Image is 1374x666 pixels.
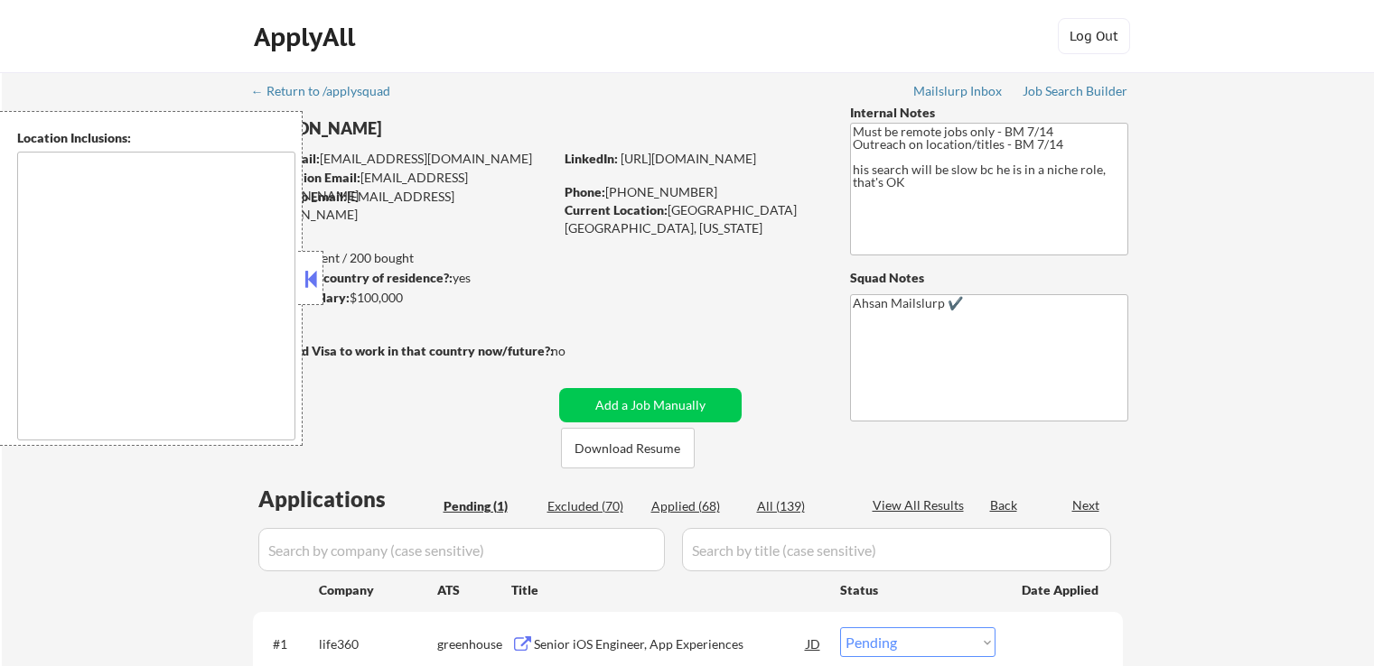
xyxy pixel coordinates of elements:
strong: LinkedIn: [565,151,618,166]
div: Pending (1) [444,497,534,515]
a: ← Return to /applysquad [251,84,407,102]
div: $100,000 [252,289,553,307]
div: Company [319,581,437,599]
strong: Will need Visa to work in that country now/future?: [253,343,554,358]
div: greenhouse [437,635,511,653]
div: [EMAIL_ADDRESS][DOMAIN_NAME] [254,169,553,204]
div: [GEOGRAPHIC_DATA] [GEOGRAPHIC_DATA], [US_STATE] [565,201,820,236]
div: ATS [437,581,511,599]
input: Search by title (case sensitive) [682,528,1111,571]
div: yes [252,269,547,287]
div: All (139) [757,497,847,515]
a: Job Search Builder [1023,84,1128,102]
strong: Phone: [565,184,605,199]
div: Title [511,581,823,599]
strong: Current Location: [565,202,668,217]
div: Next [1072,496,1101,514]
div: Job Search Builder [1023,85,1128,97]
div: 67 sent / 200 bought [252,249,553,267]
div: Status [840,573,995,606]
div: [PERSON_NAME] [253,117,624,140]
button: Add a Job Manually [559,388,742,422]
div: Applied (68) [651,497,742,515]
div: Senior iOS Engineer, App Experiences [534,635,807,653]
div: Excluded (70) [547,497,638,515]
a: [URL][DOMAIN_NAME] [621,151,756,166]
div: Location Inclusions: [17,129,295,147]
div: [EMAIL_ADDRESS][DOMAIN_NAME] [254,150,553,168]
div: [PHONE_NUMBER] [565,183,820,201]
div: [EMAIL_ADDRESS][DOMAIN_NAME] [253,188,553,223]
div: JD [805,627,823,660]
div: View All Results [873,496,969,514]
div: no [551,342,603,360]
div: Date Applied [1022,581,1101,599]
button: Download Resume [561,428,695,468]
div: Applications [258,488,437,510]
div: #1 [273,635,304,653]
div: Squad Notes [850,269,1128,287]
input: Search by company (case sensitive) [258,528,665,571]
strong: Can work in country of residence?: [252,270,453,285]
div: ApplyAll [254,22,360,52]
div: Mailslurp Inbox [913,85,1004,97]
div: Internal Notes [850,104,1128,122]
a: Mailslurp Inbox [913,84,1004,102]
div: life360 [319,635,437,653]
button: Log Out [1058,18,1130,54]
div: Back [990,496,1019,514]
div: ← Return to /applysquad [251,85,407,97]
